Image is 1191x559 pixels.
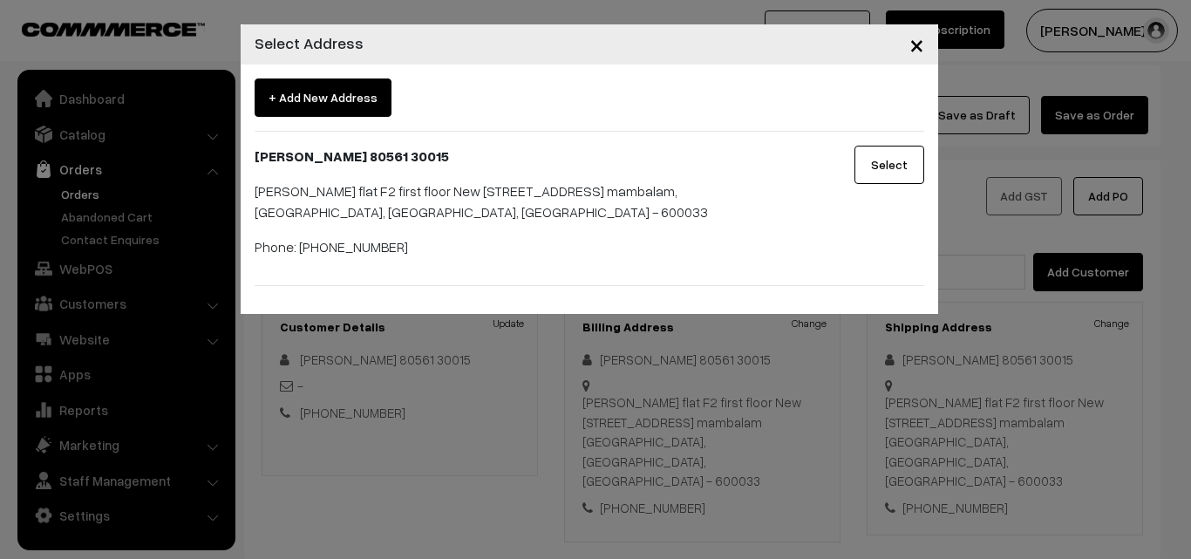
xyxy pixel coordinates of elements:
[255,78,391,117] span: + Add New Address
[255,181,808,222] p: [PERSON_NAME] flat F2 first floor New [STREET_ADDRESS] mambalam, [GEOGRAPHIC_DATA], [GEOGRAPHIC_D...
[255,236,808,257] p: Phone: [PHONE_NUMBER]
[895,17,938,72] button: Close
[255,147,449,165] b: [PERSON_NAME] 80561 30015
[909,28,924,60] span: ×
[854,146,924,184] button: Select
[255,31,364,55] h4: Select Address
